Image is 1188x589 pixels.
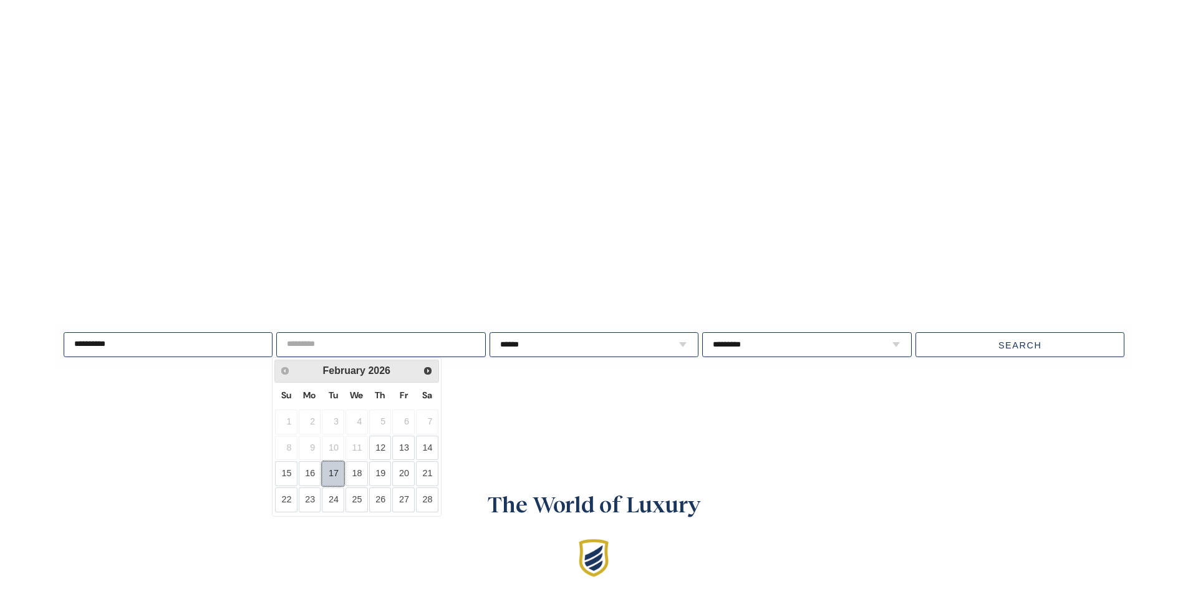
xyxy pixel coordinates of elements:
span: February [323,365,365,376]
a: 17 [322,461,344,486]
span: Thursday [375,390,385,401]
span: About Us [1023,24,1071,33]
a: Owner Portal [1094,3,1169,54]
a: 19 [369,461,392,486]
a: 24 [322,487,344,512]
a: 26 [369,487,392,512]
img: Elite Destination Homes Logo [28,19,140,43]
span: Wednesday [350,390,363,401]
a: 16 [299,461,321,486]
a: 20 [392,461,415,486]
a: 28 [416,487,438,512]
span: Sunday [281,390,291,401]
a: 15 [275,461,297,486]
a: About Us [1023,3,1084,54]
a: 23 [299,487,321,512]
a: Next [419,362,437,380]
a: 27 [392,487,415,512]
span: 2026 [368,365,390,376]
nav: Main Menu [946,3,1170,54]
a: 25 [345,487,368,512]
span: Live well, travel often. [59,284,332,315]
button: Search [915,332,1124,357]
span: Next [423,366,433,376]
span: Tuesday [329,390,338,401]
span: Owner Portal [1094,24,1169,33]
a: 22 [275,487,297,512]
a: 18 [345,461,368,486]
a: 12 [369,436,392,461]
span: Friday [400,390,408,401]
p: The World of Luxury [283,487,905,520]
a: 13 [392,436,415,461]
span: Monday [303,390,316,401]
a: 21 [416,461,438,486]
a: The Homes [946,3,1012,54]
a: 14 [416,436,438,461]
span: Saturday [422,390,432,401]
span: The Homes [946,24,1000,33]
